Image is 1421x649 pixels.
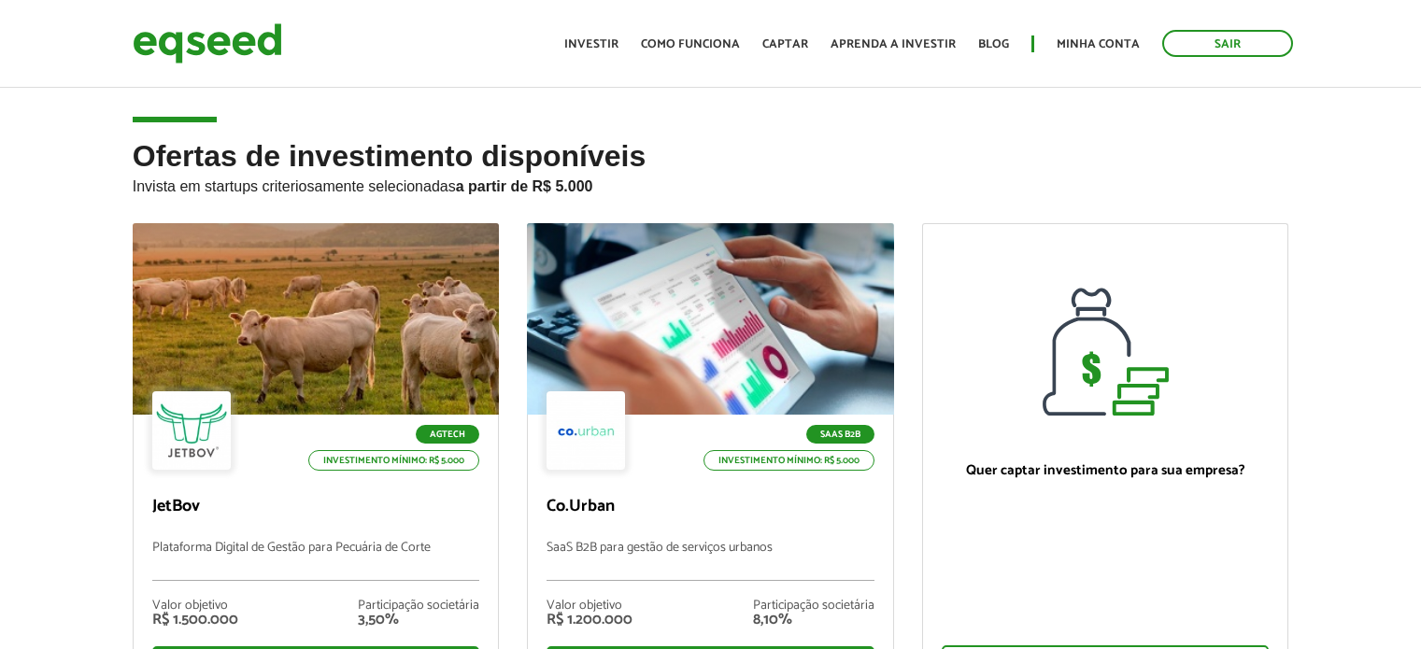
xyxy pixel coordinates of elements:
[133,173,1289,195] p: Invista em startups criteriosamente selecionadas
[358,600,479,613] div: Participação societária
[753,600,874,613] div: Participação societária
[564,38,618,50] a: Investir
[641,38,740,50] a: Como funciona
[547,600,632,613] div: Valor objetivo
[456,178,593,194] strong: a partir de R$ 5.000
[547,497,874,517] p: Co.Urban
[152,497,480,517] p: JetBov
[831,38,956,50] a: Aprenda a investir
[762,38,808,50] a: Captar
[152,600,238,613] div: Valor objetivo
[547,613,632,628] div: R$ 1.200.000
[753,613,874,628] div: 8,10%
[416,425,479,444] p: Agtech
[703,450,874,471] p: Investimento mínimo: R$ 5.000
[358,613,479,628] div: 3,50%
[308,450,479,471] p: Investimento mínimo: R$ 5.000
[978,38,1009,50] a: Blog
[942,462,1270,479] p: Quer captar investimento para sua empresa?
[1162,30,1293,57] a: Sair
[1057,38,1140,50] a: Minha conta
[547,541,874,581] p: SaaS B2B para gestão de serviços urbanos
[806,425,874,444] p: SaaS B2B
[152,541,480,581] p: Plataforma Digital de Gestão para Pecuária de Corte
[152,613,238,628] div: R$ 1.500.000
[133,140,1289,223] h2: Ofertas de investimento disponíveis
[133,19,282,68] img: EqSeed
